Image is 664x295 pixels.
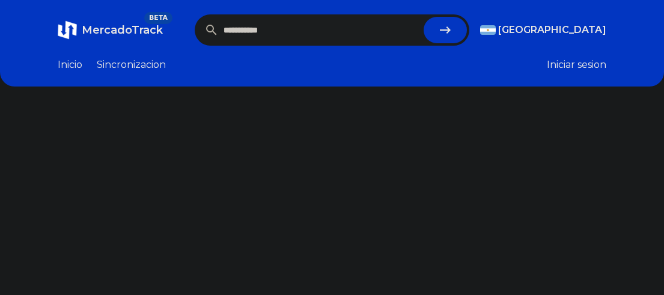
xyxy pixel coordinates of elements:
span: [GEOGRAPHIC_DATA] [498,23,606,37]
button: Iniciar sesion [547,58,606,72]
span: BETA [144,12,172,24]
img: MercadoTrack [58,20,77,40]
img: Argentina [480,25,496,35]
a: MercadoTrackBETA [58,20,163,40]
span: MercadoTrack [82,23,163,37]
a: Inicio [58,58,82,72]
a: Sincronizacion [97,58,166,72]
button: [GEOGRAPHIC_DATA] [480,23,606,37]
